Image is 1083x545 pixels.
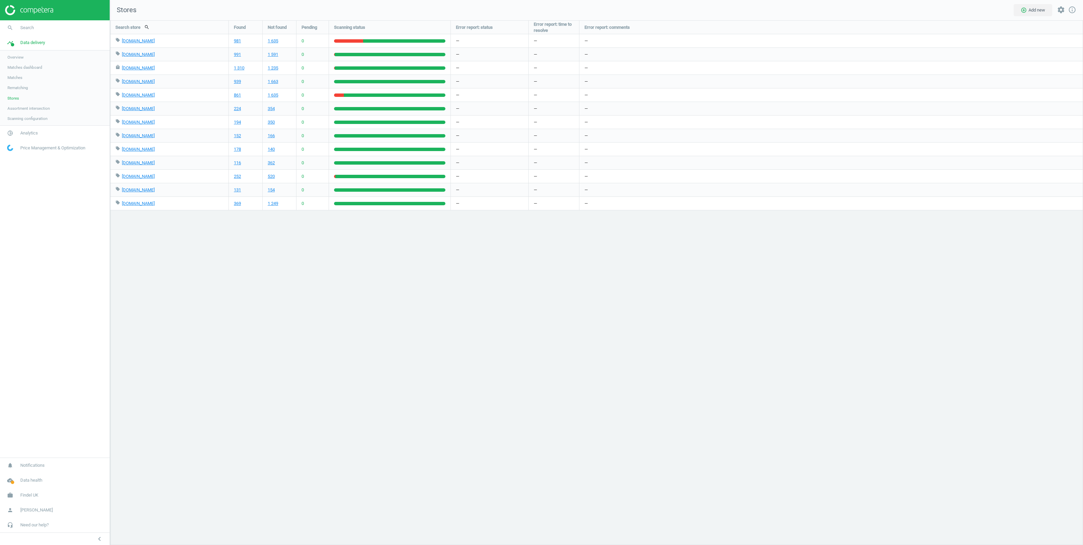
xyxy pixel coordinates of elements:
div: — [451,116,528,129]
div: — [579,116,1083,129]
a: 350 [268,119,275,125]
i: local_offer [115,132,120,137]
a: 362 [268,160,275,166]
span: 0 [302,92,304,98]
span: 0 [302,79,304,85]
span: 0 [302,38,304,44]
span: Not found [268,24,287,30]
div: — [579,48,1083,61]
span: Rematching [7,85,28,90]
div: — [451,129,528,142]
a: 354 [268,106,275,112]
div: Search store [110,21,228,34]
a: 981 [234,38,241,44]
button: chevron_left [91,534,108,543]
span: 0 [302,133,304,139]
div: — [451,197,528,210]
a: 194 [234,119,241,125]
div: — [451,75,528,88]
i: local_offer [115,173,120,178]
a: [DOMAIN_NAME] [122,133,155,138]
i: pie_chart_outlined [4,127,17,140]
i: notifications [4,459,17,472]
span: Findel UK [20,492,38,498]
div: — [451,183,528,196]
div: — [579,183,1083,196]
i: settings [1057,6,1065,14]
div: — [451,102,528,115]
span: — [534,146,537,152]
div: — [451,34,528,47]
a: 369 [234,201,241,207]
div: — [451,48,528,61]
span: Matches [7,75,22,80]
a: 991 [234,51,241,58]
div: — [579,34,1083,47]
button: settings [1054,3,1068,17]
i: local_offer [115,78,120,83]
span: — [534,201,537,207]
a: [DOMAIN_NAME] [122,147,155,152]
a: [DOMAIN_NAME] [122,106,155,111]
span: Scanning configuration [7,116,47,121]
span: 0 [302,119,304,125]
a: 178 [234,146,241,152]
div: — [579,88,1083,102]
span: — [534,160,537,166]
i: local_offer [115,38,120,42]
a: [DOMAIN_NAME] [122,92,155,98]
div: — [579,102,1083,115]
span: — [534,65,537,71]
a: 131 [234,187,241,193]
div: — [579,75,1083,88]
span: — [534,51,537,58]
span: 0 [302,160,304,166]
span: 0 [302,106,304,112]
span: Search [20,25,34,31]
i: local_offer [115,200,120,205]
a: [DOMAIN_NAME] [122,174,155,179]
a: [DOMAIN_NAME] [122,160,155,165]
a: 1 663 [268,79,278,85]
i: person [4,504,17,517]
a: 116 [234,160,241,166]
span: 0 [302,146,304,152]
span: 0 [302,65,304,71]
span: — [534,119,537,125]
span: — [534,133,537,139]
div: — [579,170,1083,183]
button: add_circle_outlineAdd new [1014,4,1052,16]
span: — [534,92,537,98]
a: 252 [234,173,241,180]
span: Overview [7,55,24,60]
div: — [579,156,1083,169]
button: search [140,21,153,33]
img: wGWNvw8QSZomAAAAABJRU5ErkJggg== [7,145,13,151]
i: cloud_done [4,474,17,487]
div: — [451,170,528,183]
span: Found [234,24,246,30]
i: local_offer [115,51,120,56]
i: local_mall [115,65,120,69]
a: [DOMAIN_NAME] [122,79,155,84]
i: add_circle_outline [1021,7,1027,13]
i: work [4,489,17,502]
span: — [534,106,537,112]
a: 1 249 [268,201,278,207]
span: [PERSON_NAME] [20,507,53,513]
span: 0 [302,51,304,58]
div: — [579,129,1083,142]
span: 0 [302,173,304,180]
span: Analytics [20,130,38,136]
div: — [451,61,528,75]
span: Stores [110,5,136,15]
span: Error report: time to resolve [534,21,574,34]
span: — [534,173,537,180]
a: 1 591 [268,51,278,58]
div: — [451,88,528,102]
div: — [579,197,1083,210]
a: [DOMAIN_NAME] [122,120,155,125]
span: Matches dashboard [7,65,42,70]
span: Pending [302,24,317,30]
span: Notifications [20,462,45,468]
